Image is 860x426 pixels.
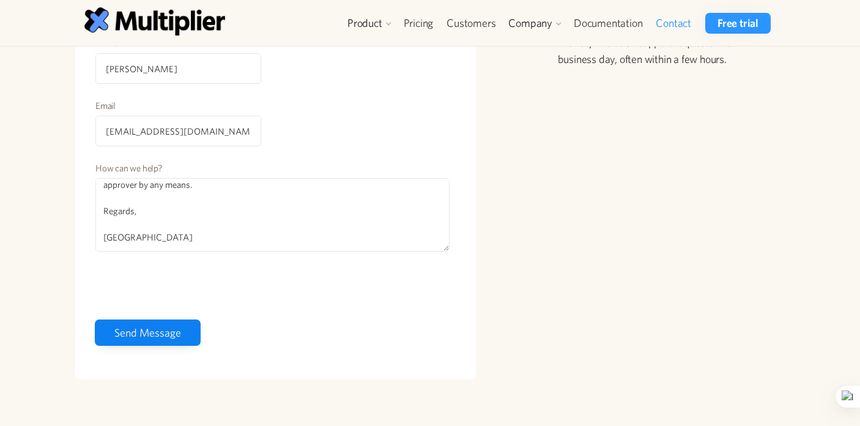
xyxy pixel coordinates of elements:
[341,13,397,34] div: Product
[567,13,649,34] a: Documentation
[95,37,456,351] form: Contact Form
[95,319,201,346] input: Send Message
[440,13,502,34] a: Customers
[95,267,281,315] iframe: reCAPTCHA
[649,13,698,34] a: Contact
[508,16,552,31] div: Company
[397,13,440,34] a: Pricing
[95,100,261,112] label: Email
[95,53,261,84] input: Your name
[95,162,450,174] label: How can we help?
[347,16,382,31] div: Product
[705,13,771,34] a: Free trial
[502,13,567,34] div: Company
[95,116,261,146] input: example@email.com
